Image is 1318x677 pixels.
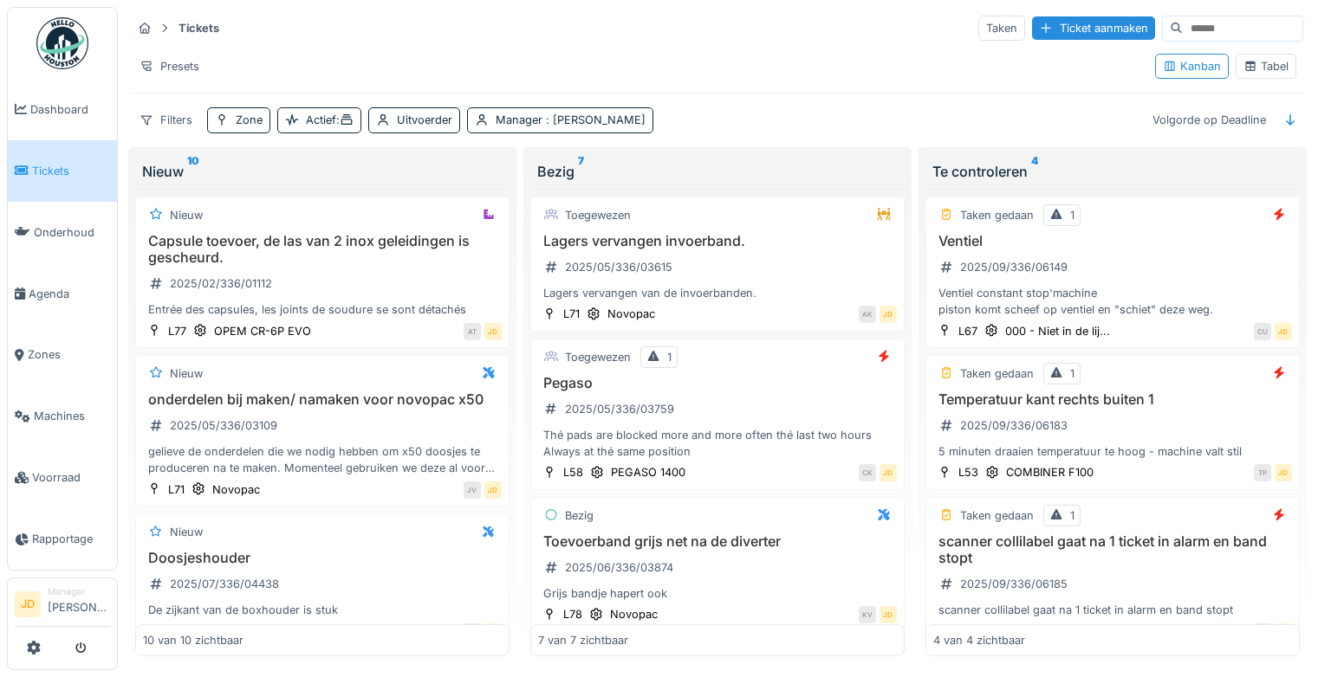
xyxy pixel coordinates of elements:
[1032,16,1155,40] div: Ticket aanmaken
[32,469,110,486] span: Voorraad
[212,481,260,498] div: Novopac
[464,623,481,641] div: KV
[29,286,110,302] span: Agenda
[143,550,502,566] h3: Doosjeshouder
[142,161,503,182] div: Nieuw
[496,112,646,128] div: Manager
[933,602,1292,618] div: scanner collilabel gaat na 1 ticket in alarm en band stopt
[143,301,502,318] div: Entrée des capsules, les joints de soudure se sont détachés
[933,233,1292,249] h3: Ventiel
[143,443,502,476] div: gelieve de onderdelen die we nodig hebben om x50 doosjes te produceren na te maken. Momenteel geb...
[28,346,110,363] span: Zones
[610,606,658,622] div: Novopac
[565,559,673,576] div: 2025/06/336/03874
[8,140,117,202] a: Tickets
[537,161,898,182] div: Bezig
[1070,207,1075,223] div: 1
[538,585,897,602] div: Grijs bandje hapert ook
[484,323,502,340] div: JD
[563,606,582,622] div: L78
[8,386,117,448] a: Machines
[565,507,594,524] div: Bezig
[15,591,41,617] li: JD
[397,112,452,128] div: Uitvoerder
[563,464,583,480] div: L58
[538,233,897,249] h3: Lagers vervangen invoerband.
[8,202,117,263] a: Onderhoud
[464,481,481,499] div: JV
[563,306,580,322] div: L71
[960,365,1034,382] div: Taken gedaan
[1005,323,1110,339] div: 000 - Niet in de lij...
[859,306,876,323] div: AK
[187,161,199,182] sup: 10
[933,285,1292,318] div: Ventiel constant stop'machine piston komt scheef op ventiel en "schiet" deze weg.
[132,54,207,79] div: Presets
[933,391,1292,408] h3: Temperatuur kant rechts buiten 1
[306,112,354,128] div: Actief
[36,17,88,69] img: Badge_color-CXgf-gQk.svg
[236,112,263,128] div: Zone
[1145,107,1274,132] div: Volgorde op Deadline
[538,427,897,460] div: Thé pads are blocked more and more often thé last two hours Always at thé same position
[1254,623,1271,641] div: LN
[538,285,897,301] div: Lagers vervangen van de invoerbanden.
[8,263,117,325] a: Agenda
[32,163,110,179] span: Tickets
[960,259,1068,275] div: 2025/09/336/06149
[859,606,876,623] div: KV
[565,207,631,223] div: Toegewezen
[667,349,672,365] div: 1
[464,323,481,340] div: AT
[1243,58,1289,74] div: Tabel
[170,275,272,292] div: 2025/02/336/01112
[1163,58,1221,74] div: Kanban
[336,113,354,126] span: :
[132,107,200,132] div: Filters
[565,259,672,275] div: 2025/05/336/03615
[578,161,584,182] sup: 7
[960,576,1068,592] div: 2025/09/336/06185
[958,623,978,640] div: L52
[48,585,110,598] div: Manager
[143,233,502,266] h3: Capsule toevoer, de las van 2 inox geleidingen is gescheurd.
[1275,623,1292,641] div: JD
[170,576,279,592] div: 2025/07/336/04438
[932,161,1293,182] div: Te controleren
[880,306,897,323] div: JD
[933,632,1025,648] div: 4 van 4 zichtbaar
[30,101,110,118] span: Dashboard
[538,375,897,391] h3: Pegaso
[1275,464,1292,481] div: JD
[538,533,897,550] h3: Toevoerband grijs net na de diverter
[34,224,110,241] span: Onderhoud
[170,207,203,223] div: Nieuw
[170,417,277,434] div: 2025/05/336/03109
[143,602,502,618] div: De zijkant van de boxhouder is stuk
[170,524,203,540] div: Nieuw
[8,447,117,508] a: Voorraad
[48,585,110,622] li: [PERSON_NAME]
[607,306,655,322] div: Novopac
[8,508,117,570] a: Rapportage
[565,349,631,365] div: Toegewezen
[1006,623,1054,640] div: Novopac
[215,623,273,640] div: IMA C-900
[143,632,243,648] div: 10 van 10 zichtbaar
[960,507,1034,524] div: Taken gedaan
[933,533,1292,566] h3: scanner collilabel gaat na 1 ticket in alarm en band stopt
[1254,323,1271,340] div: CU
[1070,365,1075,382] div: 1
[1275,323,1292,340] div: JD
[214,323,311,339] div: OPEM CR-6P EVO
[8,79,117,140] a: Dashboard
[611,464,685,480] div: PEGASO 1400
[565,401,674,417] div: 2025/05/336/03759
[542,113,646,126] span: : [PERSON_NAME]
[538,632,628,648] div: 7 van 7 zichtbaar
[1070,507,1075,524] div: 1
[1031,161,1038,182] sup: 4
[484,481,502,499] div: JD
[1254,464,1271,481] div: TP
[170,365,203,382] div: Nieuw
